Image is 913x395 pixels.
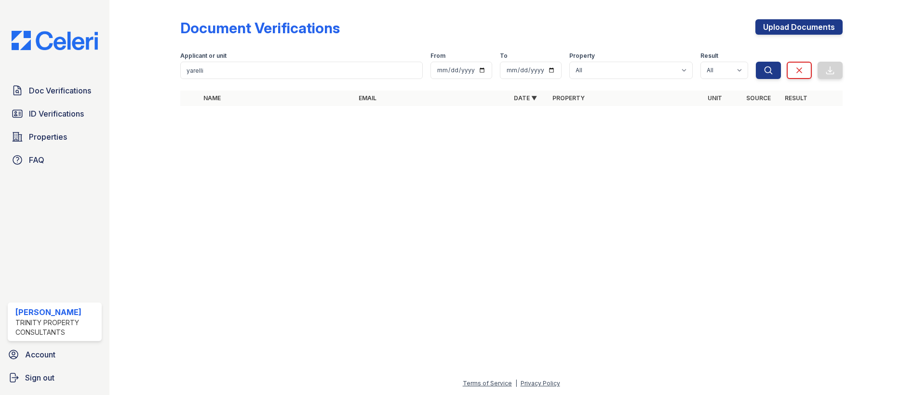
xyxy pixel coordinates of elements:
a: Property [552,94,585,102]
div: Trinity Property Consultants [15,318,98,337]
a: Email [359,94,376,102]
span: Account [25,349,55,360]
input: Search by name, email, or unit number [180,62,423,79]
label: From [430,52,445,60]
label: Result [700,52,718,60]
label: Applicant or unit [180,52,227,60]
div: [PERSON_NAME] [15,306,98,318]
a: ID Verifications [8,104,102,123]
a: Privacy Policy [521,380,560,387]
a: Account [4,345,106,364]
img: CE_Logo_Blue-a8612792a0a2168367f1c8372b55b34899dd931a85d93a1a3d3e32e68fde9ad4.png [4,31,106,50]
a: Source [746,94,771,102]
span: Doc Verifications [29,85,91,96]
a: Sign out [4,368,106,387]
a: Upload Documents [755,19,843,35]
div: Document Verifications [180,19,340,37]
a: Properties [8,127,102,146]
span: FAQ [29,154,44,166]
span: ID Verifications [29,108,84,119]
a: Name [203,94,221,102]
a: Result [785,94,807,102]
a: Doc Verifications [8,81,102,100]
label: Property [569,52,595,60]
a: Unit [708,94,722,102]
div: | [515,380,517,387]
span: Properties [29,131,67,143]
span: Sign out [25,372,54,383]
a: Date ▼ [514,94,537,102]
a: Terms of Service [463,380,512,387]
label: To [500,52,508,60]
a: FAQ [8,150,102,170]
